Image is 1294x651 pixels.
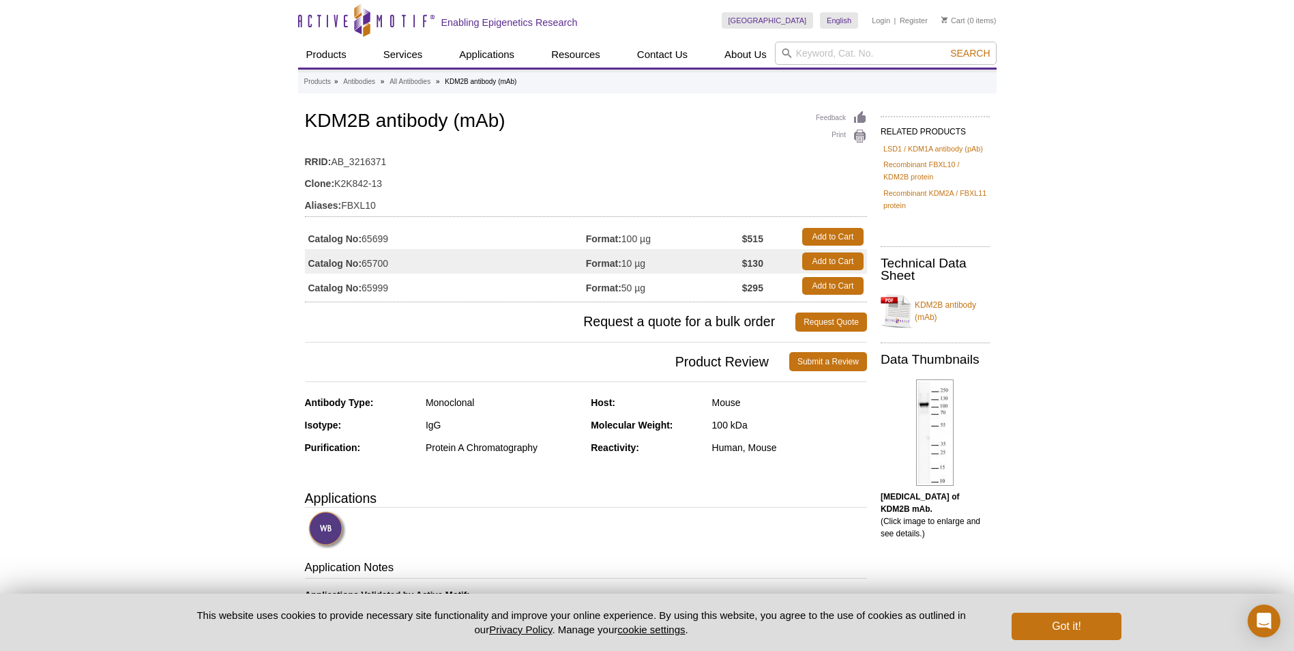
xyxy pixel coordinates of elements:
[816,129,867,144] a: Print
[883,143,983,155] a: LSD1 / KDM1A antibody (pAb)
[802,228,864,246] a: Add to Cart
[586,282,621,294] strong: Format:
[298,42,355,68] a: Products
[305,589,867,613] p: 0.5 - 2 µg/ml dilution
[742,257,763,270] strong: $130
[308,233,362,245] strong: Catalog No:
[802,277,864,295] a: Add to Cart
[543,42,608,68] a: Resources
[883,187,987,212] a: Recombinant KDM2A / FBXL11 protein
[946,47,994,59] button: Search
[742,282,763,294] strong: $295
[802,252,864,270] a: Add to Cart
[445,78,516,85] li: KDM2B antibody (mAb)
[426,419,580,431] div: IgG
[881,291,990,332] a: KDM2B antibody (mAb)
[308,257,362,270] strong: Catalog No:
[591,397,615,408] strong: Host:
[941,16,947,23] img: Your Cart
[305,111,867,134] h1: KDM2B antibody (mAb)
[436,78,440,85] li: »
[712,442,867,454] div: Human, Mouse
[883,158,987,183] a: Recombinant FBXL10 / KDM2B protein
[950,48,990,59] span: Search
[305,560,867,579] h3: Application Notes
[308,282,362,294] strong: Catalog No:
[334,78,338,85] li: »
[441,16,578,29] h2: Enabling Epigenetics Research
[305,274,586,298] td: 65999
[426,396,580,409] div: Monoclonal
[900,16,928,25] a: Register
[586,225,742,249] td: 100 µg
[775,42,997,65] input: Keyword, Cat. No.
[629,42,696,68] a: Contact Us
[795,313,867,332] a: Request Quote
[173,608,990,637] p: This website uses cookies to provide necessary site functionality and improve your online experie...
[305,397,374,408] strong: Antibody Type:
[305,313,796,332] span: Request a quote for a bulk order
[881,492,960,514] b: [MEDICAL_DATA] of KDM2B mAb.
[586,233,621,245] strong: Format:
[881,491,990,540] p: (Click image to enlarge and see details.)
[941,12,997,29] li: (0 items)
[305,177,335,190] strong: Clone:
[305,249,586,274] td: 65700
[591,420,673,431] strong: Molecular Weight:
[1012,613,1121,640] button: Got it!
[375,42,431,68] a: Services
[305,352,789,371] span: Product Review
[586,249,742,274] td: 10 µg
[381,78,385,85] li: »
[426,442,580,454] div: Protein A Chromatography
[305,488,867,508] h3: Applications
[712,396,867,409] div: Mouse
[308,511,346,549] img: Western Blot Validated
[343,76,375,88] a: Antibodies
[305,169,867,191] td: K2K842-13
[816,111,867,126] a: Feedback
[389,76,430,88] a: All Antibodies
[894,12,896,29] li: |
[451,42,523,68] a: Applications
[305,590,470,600] b: Applications Validated by Active Motif:
[305,420,342,431] strong: Isotype:
[722,12,814,29] a: [GEOGRAPHIC_DATA]
[881,353,990,366] h2: Data Thumbnails
[305,442,361,453] strong: Purification:
[1248,605,1280,637] div: Open Intercom Messenger
[586,257,621,270] strong: Format:
[742,233,763,245] strong: $515
[716,42,775,68] a: About Us
[305,199,342,212] strong: Aliases:
[916,379,954,486] img: KDM2B antibody (mAb) tested by Western blot.
[617,624,685,635] button: cookie settings
[591,442,639,453] strong: Reactivity:
[586,274,742,298] td: 50 µg
[820,12,858,29] a: English
[305,147,867,169] td: AB_3216371
[881,257,990,282] h2: Technical Data Sheet
[712,419,867,431] div: 100 kDa
[881,116,990,141] h2: RELATED PRODUCTS
[872,16,890,25] a: Login
[941,16,965,25] a: Cart
[489,624,552,635] a: Privacy Policy
[305,156,332,168] strong: RRID:
[305,225,586,249] td: 65699
[304,76,331,88] a: Products
[789,352,867,371] a: Submit a Review
[305,191,867,213] td: FBXL10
